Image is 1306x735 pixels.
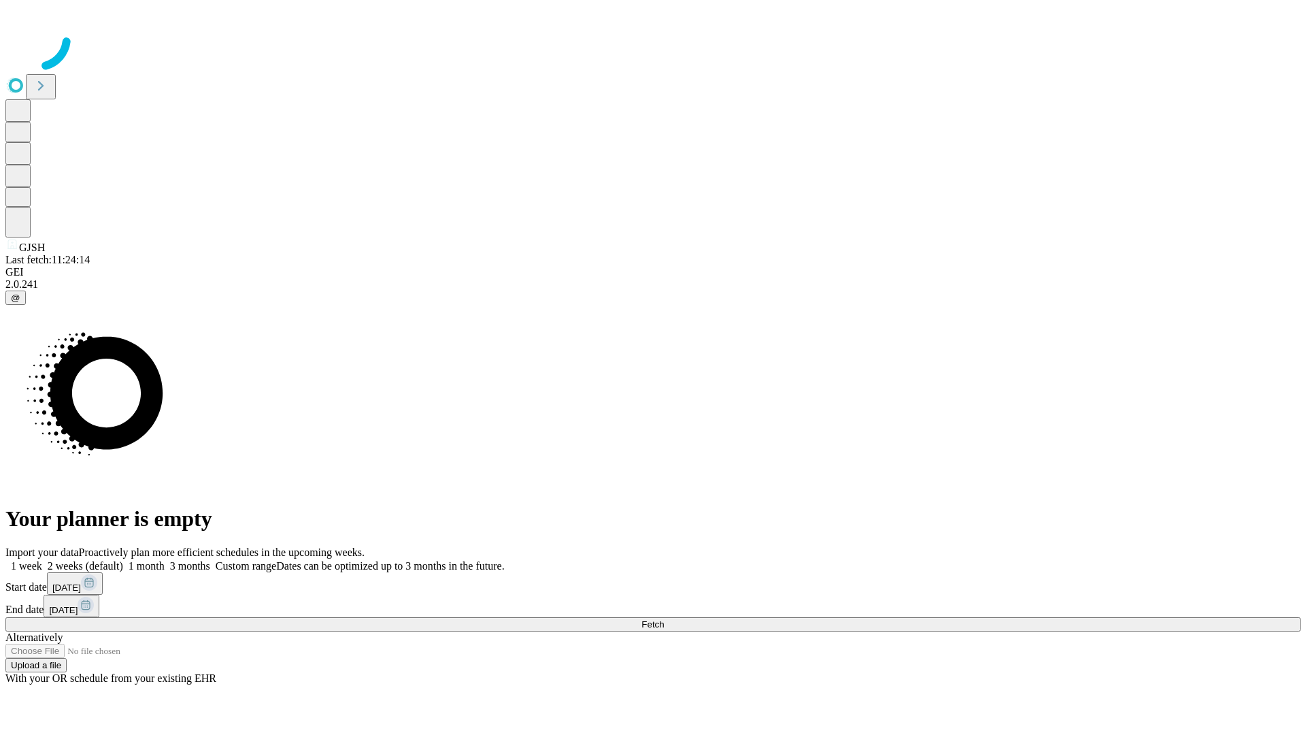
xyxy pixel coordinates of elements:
[5,632,63,643] span: Alternatively
[5,672,216,684] span: With your OR schedule from your existing EHR
[5,291,26,305] button: @
[49,605,78,615] span: [DATE]
[5,658,67,672] button: Upload a file
[129,560,165,572] span: 1 month
[641,619,664,630] span: Fetch
[48,560,123,572] span: 2 weeks (default)
[47,572,103,595] button: [DATE]
[79,546,365,558] span: Proactively plan more efficient schedules in the upcoming weeks.
[19,242,45,253] span: GJSH
[170,560,210,572] span: 3 months
[5,595,1301,617] div: End date
[5,266,1301,278] div: GEI
[44,595,99,617] button: [DATE]
[5,546,79,558] span: Import your data
[11,293,20,303] span: @
[216,560,276,572] span: Custom range
[52,583,81,593] span: [DATE]
[5,572,1301,595] div: Start date
[5,617,1301,632] button: Fetch
[276,560,504,572] span: Dates can be optimized up to 3 months in the future.
[5,254,90,265] span: Last fetch: 11:24:14
[11,560,42,572] span: 1 week
[5,506,1301,532] h1: Your planner is empty
[5,278,1301,291] div: 2.0.241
